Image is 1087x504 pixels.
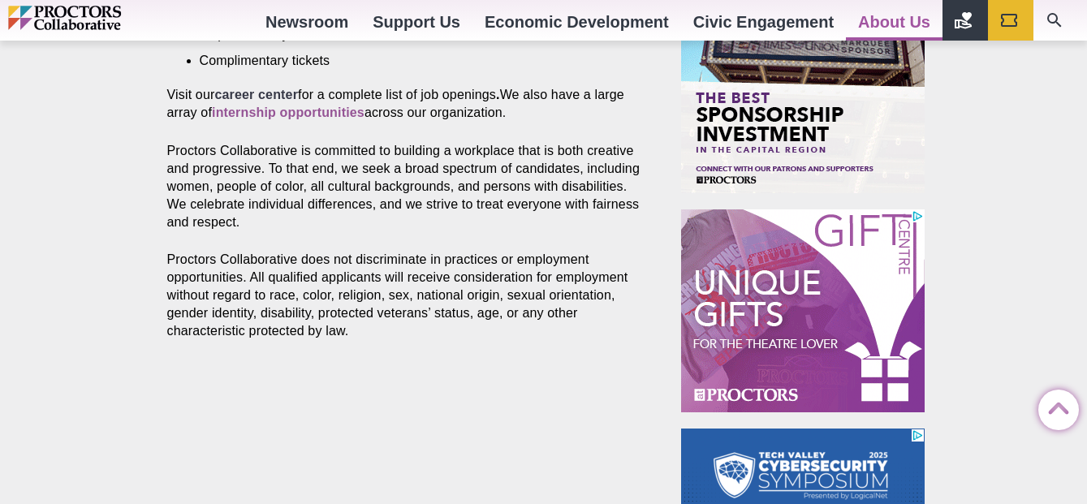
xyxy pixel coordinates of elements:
[167,251,645,340] p: Proctors Collaborative does not discriminate in practices or employment opportunities. All qualif...
[496,88,500,101] strong: .
[8,6,191,30] img: Proctors logo
[200,52,620,70] li: Complimentary tickets
[681,209,925,412] iframe: Advertisement
[167,142,645,231] p: Proctors Collaborative is committed to building a workplace that is both creative and progressive...
[212,106,364,119] a: internship opportunities
[167,86,645,122] p: Visit our for a complete list of job openings We also have a large array of across our organization.
[1038,390,1071,423] a: Back to Top
[214,88,298,101] a: career center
